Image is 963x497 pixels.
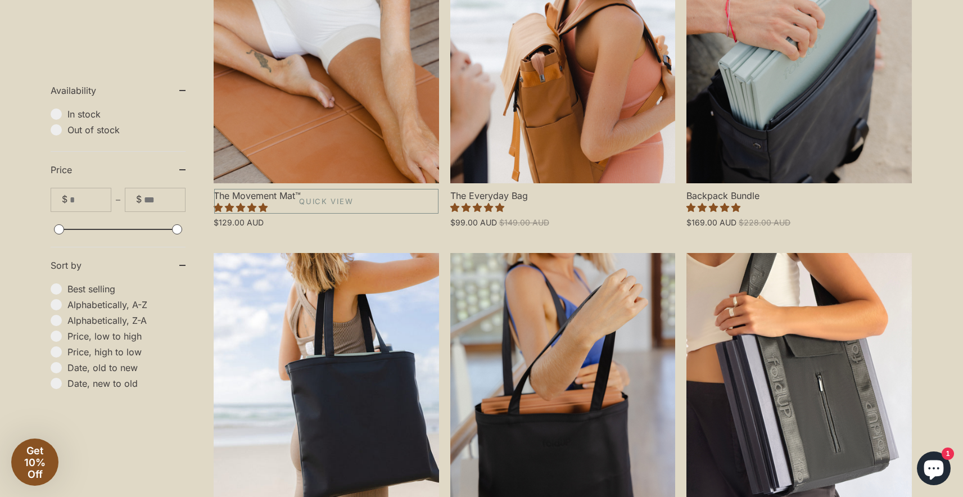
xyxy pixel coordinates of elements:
[51,152,186,188] summary: Price
[67,346,186,358] span: Price, high to low
[51,247,186,283] summary: Sort by
[450,183,676,202] span: The Everyday Bag
[914,451,954,488] inbox-online-store-chat: Shopify online store chat
[62,194,67,205] span: $
[67,283,186,295] span: Best selling
[67,124,186,135] span: Out of stock
[214,183,439,228] a: The Movement Mat™ 4.85 stars $129.00 AUD
[214,189,438,214] a: Quick View
[739,218,790,227] span: $228.00 AUD
[214,218,264,227] span: $129.00 AUD
[214,183,439,202] span: The Movement Mat™
[67,378,186,389] span: Date, new to old
[686,202,740,213] span: 5.00 stars
[686,218,736,227] span: $169.00 AUD
[67,299,186,310] span: Alphabetically, A-Z
[450,202,504,213] span: 4.97 stars
[499,218,549,227] span: $149.00 AUD
[67,362,186,373] span: Date, old to new
[67,109,186,120] span: In stock
[67,331,186,342] span: Price, low to high
[11,439,58,486] div: Get 10% Off
[136,194,142,205] span: $
[450,218,497,227] span: $99.00 AUD
[686,183,912,228] a: Backpack Bundle 5.00 stars $169.00 AUD $228.00 AUD
[450,183,676,228] a: The Everyday Bag 4.97 stars $99.00 AUD $149.00 AUD
[24,445,46,480] span: Get 10% Off
[70,188,111,211] input: From
[144,188,185,211] input: To
[67,315,186,326] span: Alphabetically, Z-A
[214,202,268,213] span: 4.85 stars
[51,73,186,109] summary: Availability
[686,183,912,202] span: Backpack Bundle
